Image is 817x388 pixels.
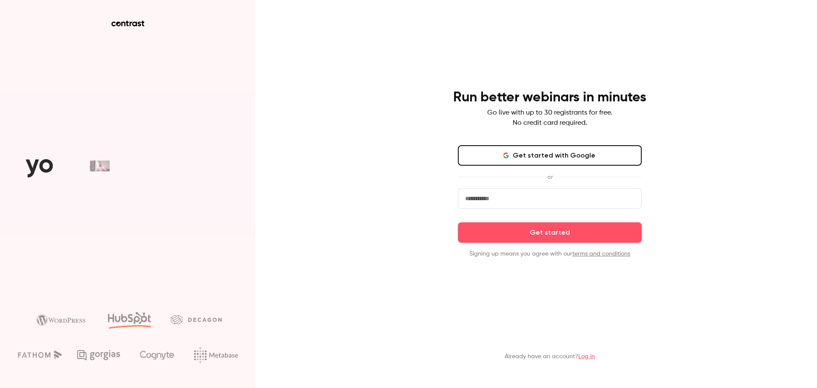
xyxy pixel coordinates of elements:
[505,352,595,361] p: Already have an account?
[458,222,642,243] button: Get started
[458,250,642,258] p: Signing up means you agree with our
[543,172,557,181] span: or
[487,108,612,128] p: Go live with up to 30 registrants for free. No credit card required.
[458,145,642,166] button: Get started with Google
[572,251,630,257] a: terms and conditions
[171,315,222,324] img: decagon
[578,354,595,359] a: Log in
[453,89,646,106] h4: Run better webinars in minutes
